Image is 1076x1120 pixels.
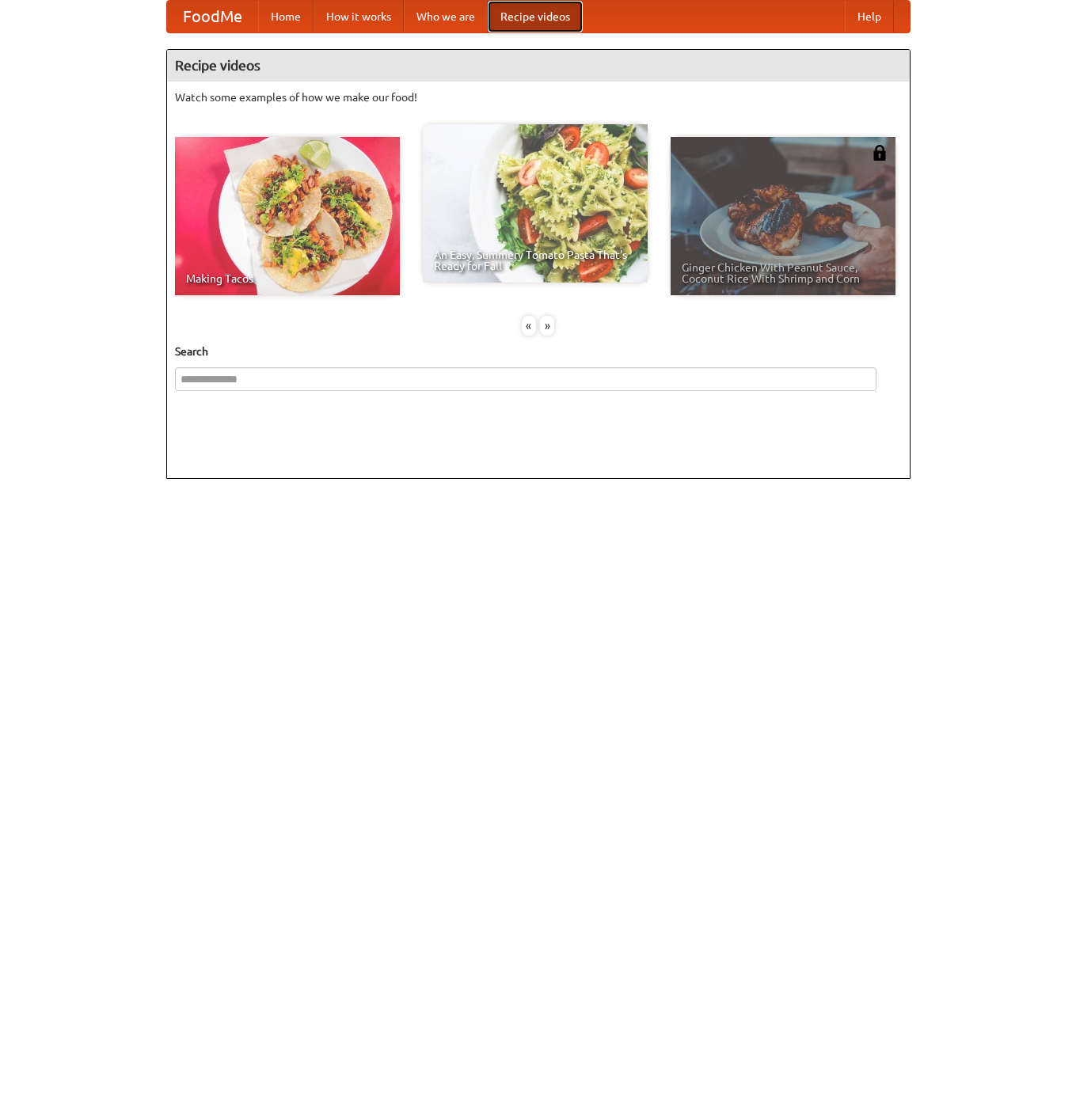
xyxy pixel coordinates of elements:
a: Recipe videos [488,1,583,32]
p: Watch some examples of how we make our food! [175,89,902,105]
a: FoodMe [167,1,258,32]
h5: Search [175,344,902,359]
a: An Easy, Summery Tomato Pasta That's Ready for Fall [423,124,648,283]
span: Making Tacos [186,273,389,284]
a: Home [258,1,314,32]
a: Help [845,1,894,32]
h4: Recipe videos [167,50,910,82]
a: Who we are [404,1,488,32]
a: Making Tacos [175,137,400,295]
span: An Easy, Summery Tomato Pasta That's Ready for Fall [434,249,637,271]
img: 483408.png [872,145,888,161]
div: » [540,316,554,336]
div: « [522,316,536,336]
a: How it works [314,1,404,32]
